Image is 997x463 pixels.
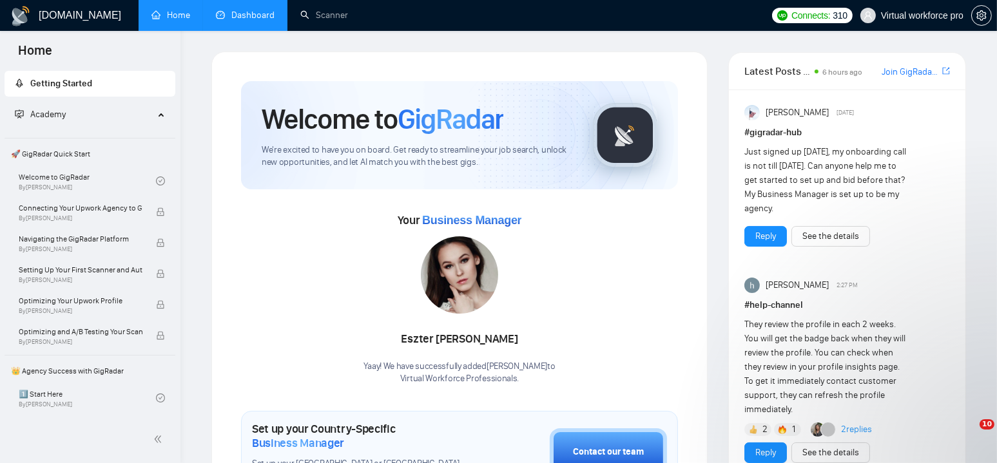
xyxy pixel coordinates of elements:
img: 1687292614877-83.jpg [421,236,498,314]
span: Academy [15,109,66,120]
img: logo [10,6,31,26]
span: By [PERSON_NAME] [19,214,142,222]
span: check-circle [156,176,165,185]
p: Virtual Workforce Professionals . [364,373,556,385]
button: See the details [791,226,870,247]
span: By [PERSON_NAME] [19,245,142,253]
div: Yaay! We have successfully added [PERSON_NAME] to [364,361,556,385]
button: Reply [744,226,787,247]
span: Your [398,213,522,227]
button: Reply [744,442,787,463]
img: 👍 [749,425,758,434]
span: GigRadar [398,102,503,137]
h1: Welcome to [262,102,503,137]
span: lock [156,331,165,340]
span: export [942,66,950,76]
span: 👑 Agency Success with GigRadar [6,358,174,384]
a: Join GigRadar Slack Community [882,65,940,79]
div: Just signed up [DATE], my onboarding call is not till [DATE]. Can anyone help me to get started t... [744,145,909,216]
span: Connects: [791,8,830,23]
a: export [942,65,950,77]
span: By [PERSON_NAME] [19,307,142,315]
button: See the details [791,442,870,463]
span: 1 [792,423,795,436]
span: By [PERSON_NAME] [19,338,142,346]
span: Setting Up Your First Scanner and Auto-Bidder [19,263,142,276]
div: Eszter [PERSON_NAME] [364,328,556,350]
span: [PERSON_NAME] [766,278,829,292]
span: user [864,11,873,20]
img: Korlan [811,422,825,437]
span: Academy [30,109,66,120]
span: [DATE] [837,107,855,118]
a: 2replies [841,423,872,436]
span: 2:27 PM [837,279,858,291]
a: searchScanner [300,10,348,21]
div: Contact our team [573,445,644,459]
span: lock [156,238,165,247]
span: 2 [762,423,768,436]
a: homeHome [151,10,190,21]
img: upwork-logo.png [777,10,788,21]
a: dashboardDashboard [216,10,275,21]
span: lock [156,300,165,309]
a: 1️⃣ Start HereBy[PERSON_NAME] [19,384,156,412]
span: Business Manager [422,214,521,227]
a: setting [971,10,992,21]
span: check-circle [156,393,165,402]
span: 🚀 GigRadar Quick Start [6,141,174,167]
a: See the details [802,446,859,460]
span: 6 hours ago [822,68,862,77]
span: Optimizing Your Upwork Profile [19,294,142,307]
span: fund-projection-screen [15,109,24,118]
iframe: Intercom live chat [953,419,984,450]
h1: Set up your Country-Specific [252,422,485,450]
span: Connecting Your Upwork Agency to GigRadar [19,202,142,214]
span: We're excited to have you on board. Get ready to streamline your job search, unlock new opportuni... [262,144,572,169]
span: Getting Started [30,78,92,89]
a: Reply [755,229,776,243]
a: See the details [802,229,859,243]
span: Home [8,41,63,68]
h1: # gigradar-hub [744,126,950,140]
span: 310 [833,8,847,23]
span: Latest Posts from the GigRadar Community [744,63,811,79]
li: Getting Started [5,71,175,97]
iframe: Intercom notifications message [739,338,997,428]
img: gigradar-logo.png [593,103,657,167]
img: haider ali [744,278,760,293]
span: Optimizing and A/B Testing Your Scanner for Better Results [19,325,142,338]
div: They review the profile in each 2 weeks. You will get the badge back when they will review the pr... [744,317,909,417]
span: By [PERSON_NAME] [19,276,142,284]
h1: # help-channel [744,298,950,312]
span: double-left [153,433,166,446]
span: lock [156,269,165,278]
span: 10 [980,419,994,430]
a: Reply [755,446,776,460]
img: Anisuzzaman Khan [744,105,760,120]
span: Navigating the GigRadar Platform [19,232,142,245]
span: [PERSON_NAME] [766,106,829,120]
button: setting [971,5,992,26]
a: Welcome to GigRadarBy[PERSON_NAME] [19,167,156,195]
span: rocket [15,79,24,88]
img: 🔥 [778,425,787,434]
span: Business Manager [252,436,344,450]
span: lock [156,207,165,216]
